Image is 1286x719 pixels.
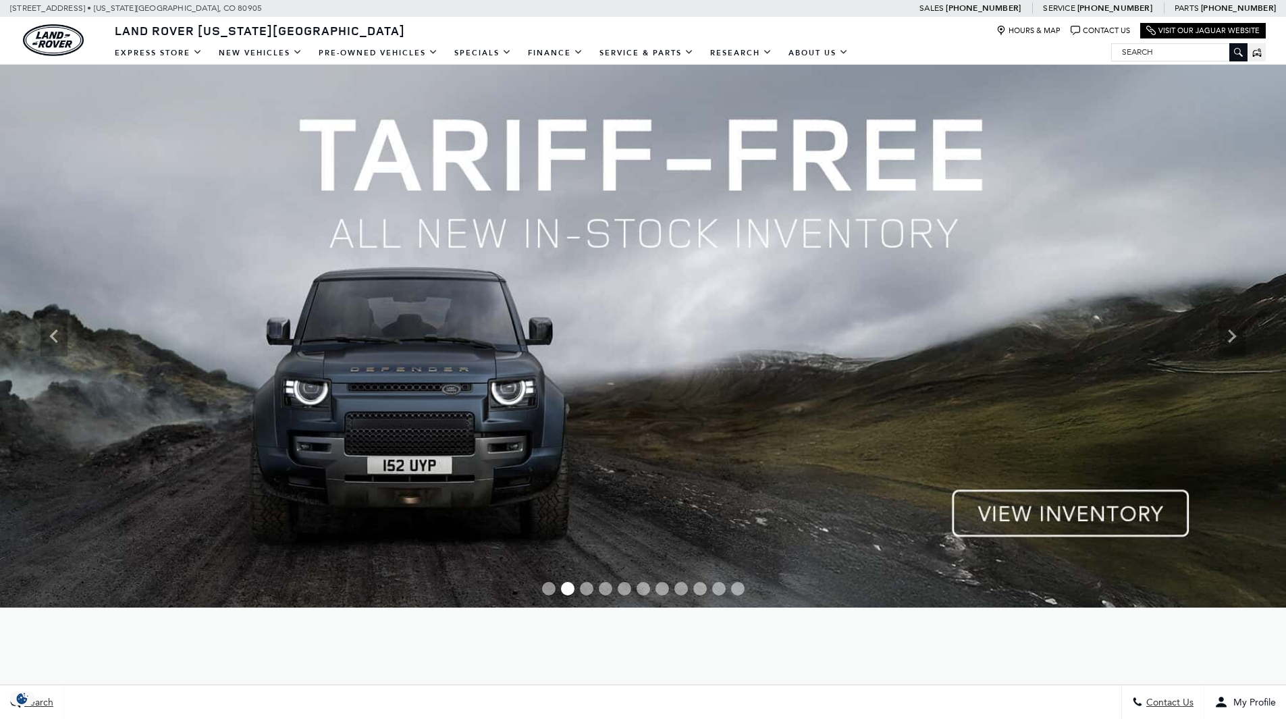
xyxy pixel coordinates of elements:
img: Opt-Out Icon [7,691,38,705]
a: [PHONE_NUMBER] [946,3,1021,14]
span: Go to slide 1 [542,582,556,595]
a: New Vehicles [211,41,311,65]
a: [PHONE_NUMBER] [1201,3,1276,14]
span: My Profile [1228,697,1276,708]
span: Land Rover [US_STATE][GEOGRAPHIC_DATA] [115,22,405,38]
span: Contact Us [1143,697,1194,708]
a: Land Rover [US_STATE][GEOGRAPHIC_DATA] [107,22,413,38]
div: Next [1218,316,1245,356]
a: land-rover [23,24,84,56]
span: Go to slide 2 [561,582,574,595]
span: Go to slide 8 [674,582,688,595]
span: Go to slide 7 [655,582,669,595]
a: Contact Us [1071,26,1130,36]
div: Previous [41,316,68,356]
a: [PHONE_NUMBER] [1077,3,1152,14]
a: Service & Parts [591,41,702,65]
section: Click to Open Cookie Consent Modal [7,691,38,705]
a: About Us [780,41,857,65]
button: Open user profile menu [1204,685,1286,719]
a: EXPRESS STORE [107,41,211,65]
input: Search [1112,44,1247,60]
a: [STREET_ADDRESS] • [US_STATE][GEOGRAPHIC_DATA], CO 80905 [10,3,262,13]
img: Land Rover [23,24,84,56]
span: Go to slide 5 [618,582,631,595]
span: Go to slide 3 [580,582,593,595]
a: Visit Our Jaguar Website [1146,26,1260,36]
a: Research [702,41,780,65]
span: Go to slide 10 [712,582,726,595]
span: Go to slide 6 [637,582,650,595]
a: Pre-Owned Vehicles [311,41,446,65]
a: Specials [446,41,520,65]
span: Sales [919,3,944,13]
a: Hours & Map [996,26,1061,36]
span: Go to slide 9 [693,582,707,595]
span: Go to slide 11 [731,582,745,595]
nav: Main Navigation [107,41,857,65]
span: Service [1043,3,1075,13]
span: Parts [1175,3,1199,13]
span: Go to slide 4 [599,582,612,595]
a: Finance [520,41,591,65]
